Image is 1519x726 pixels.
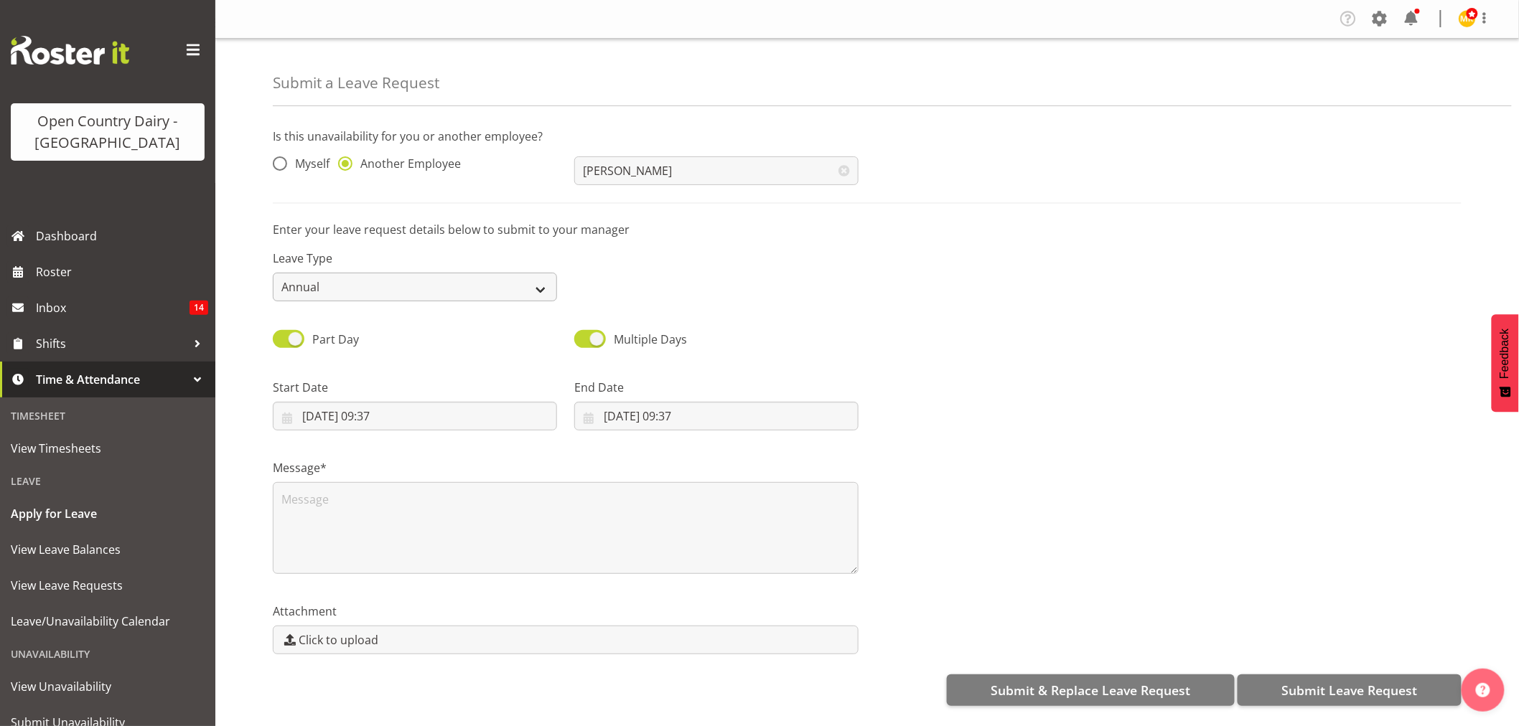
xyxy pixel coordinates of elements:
[4,430,212,466] a: View Timesheets
[1459,10,1476,27] img: milk-reception-awarua7542.jpg
[273,221,1462,238] p: Enter your leave request details below to submit to your manager
[947,674,1235,706] button: Submit & Replace Leave Request
[4,669,212,704] a: View Unavailability
[1238,674,1462,706] button: Submit Leave Request
[1281,681,1417,699] span: Submit Leave Request
[4,466,212,496] div: Leave
[287,156,329,171] span: Myself
[299,631,378,649] span: Click to upload
[1492,314,1519,412] button: Feedback - Show survey
[4,496,212,532] a: Apply for Leave
[1476,683,1490,697] img: help-xxl-2.png
[36,225,208,247] span: Dashboard
[4,603,212,639] a: Leave/Unavailability Calendar
[36,297,190,319] span: Inbox
[11,539,205,560] span: View Leave Balances
[190,301,208,315] span: 14
[574,402,859,430] input: Click to select...
[352,156,461,171] span: Another Employee
[273,402,557,430] input: Click to select...
[273,75,439,91] h4: Submit a Leave Request
[4,639,212,669] div: Unavailability
[273,250,557,267] label: Leave Type
[36,261,208,283] span: Roster
[11,438,205,459] span: View Timesheets
[11,575,205,596] span: View Leave Requests
[574,156,859,185] input: Select Employee
[574,379,859,396] label: End Date
[1499,329,1512,379] span: Feedback
[11,36,129,65] img: Rosterit website logo
[11,503,205,524] span: Apply for Leave
[273,128,1462,145] p: Is this unavailability for you or another employee?
[991,681,1190,699] span: Submit & Replace Leave Request
[36,369,187,390] span: Time & Attendance
[11,676,205,697] span: View Unavailability
[614,331,687,347] span: Multiple Days
[11,610,205,632] span: Leave/Unavailability Calendar
[25,110,190,154] div: Open Country Dairy - [GEOGRAPHIC_DATA]
[273,603,859,620] label: Attachment
[4,401,212,430] div: Timesheet
[4,567,212,603] a: View Leave Requests
[4,532,212,567] a: View Leave Balances
[273,459,859,476] label: Message*
[36,333,187,354] span: Shifts
[273,379,557,396] label: Start Date
[312,331,359,347] span: Part Day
